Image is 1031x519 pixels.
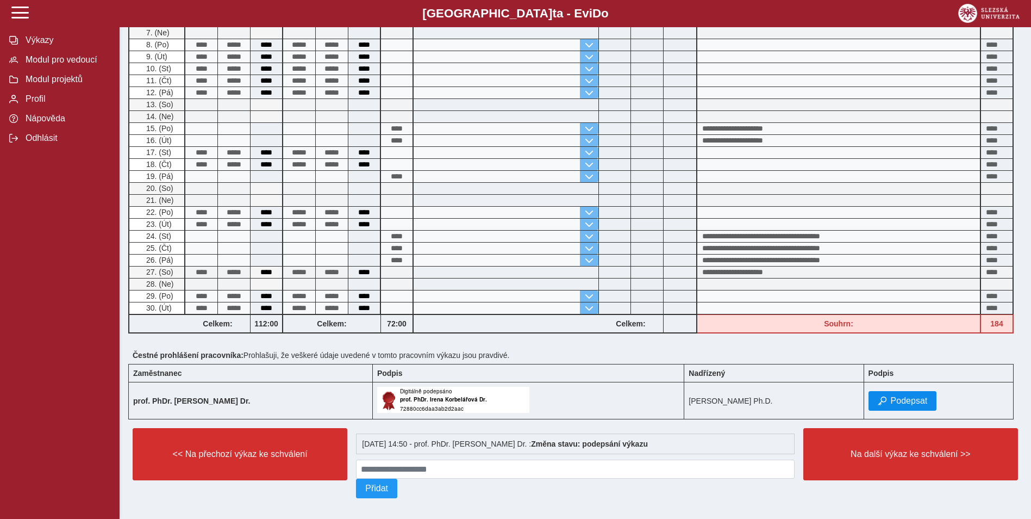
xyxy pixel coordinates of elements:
div: Fond pracovní doby (176 h) a součet hodin (184 h) se neshodují! [981,314,1014,333]
b: Souhrn: [824,319,853,328]
span: 21. (Ne) [144,196,174,205]
span: 10. (St) [144,64,171,73]
div: [DATE] 14:50 - prof. PhDr. [PERSON_NAME] Dr. : [356,434,795,454]
span: 16. (Út) [144,136,172,145]
b: Celkem: [283,319,380,328]
b: Podpis [868,369,894,378]
span: 13. (So) [144,100,173,109]
span: 26. (Pá) [144,256,173,264]
span: 23. (Út) [144,220,172,228]
span: 24. (St) [144,232,171,240]
button: Přidat [356,479,397,498]
span: 18. (Čt) [144,160,172,169]
b: Celkem: [185,319,250,328]
b: 184 [981,319,1013,328]
span: o [601,7,609,20]
span: 15. (Po) [144,124,173,133]
span: 28. (Ne) [144,280,174,288]
b: Nadřízený [689,369,725,378]
span: 12. (Pá) [144,88,173,97]
span: 20. (So) [144,184,173,193]
div: Fond pracovní doby (176 h) a součet hodin (184 h) se neshodují! [697,314,981,333]
span: 25. (Čt) [144,244,172,252]
b: prof. PhDr. [PERSON_NAME] Dr. [133,397,250,405]
span: Modul pro vedoucí [22,55,110,65]
b: 112:00 [251,319,282,328]
b: Změna stavu: podepsání výkazu [531,440,648,448]
span: 17. (St) [144,148,171,157]
div: Prohlašuji, že veškeré údaje uvedené v tomto pracovním výkazu jsou pravdivé. [128,347,1022,364]
span: Přidat [365,484,388,493]
b: [GEOGRAPHIC_DATA] a - Evi [33,7,998,21]
span: 30. (Út) [144,304,172,312]
span: t [552,7,556,20]
b: 72:00 [381,319,413,328]
span: 7. (Ne) [144,28,170,37]
span: Na další výkaz ke schválení >> [813,449,1009,459]
img: logo_web_su.png [958,4,1020,23]
img: Digitálně podepsáno uživatelem [377,387,529,413]
span: 29. (Po) [144,292,173,300]
span: 14. (Ne) [144,112,174,121]
button: << Na přechozí výkaz ke schválení [133,428,347,480]
span: Podepsat [891,396,928,406]
span: D [592,7,601,20]
span: Modul projektů [22,75,110,84]
span: << Na přechozí výkaz ke schválení [142,449,338,459]
b: Celkem: [598,319,663,328]
b: Čestné prohlášení pracovníka: [133,351,243,360]
span: Odhlásit [22,133,110,143]
span: Profil [22,94,110,104]
b: Zaměstnanec [133,369,182,378]
b: Podpis [377,369,403,378]
span: 27. (So) [144,268,173,276]
span: 9. (Út) [144,52,167,61]
span: 19. (Pá) [144,172,173,181]
span: 22. (Po) [144,208,173,217]
span: Nápověda [22,114,110,123]
button: Na další výkaz ke schválení >> [803,428,1018,480]
span: Výkazy [22,35,110,45]
span: 8. (Po) [144,40,169,49]
td: [PERSON_NAME] Ph.D. [684,382,864,419]
div: Odpracovaná doba v sobotu nebo v neděli. [128,267,185,279]
span: 11. (Čt) [144,76,172,85]
button: Podepsat [868,391,937,411]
